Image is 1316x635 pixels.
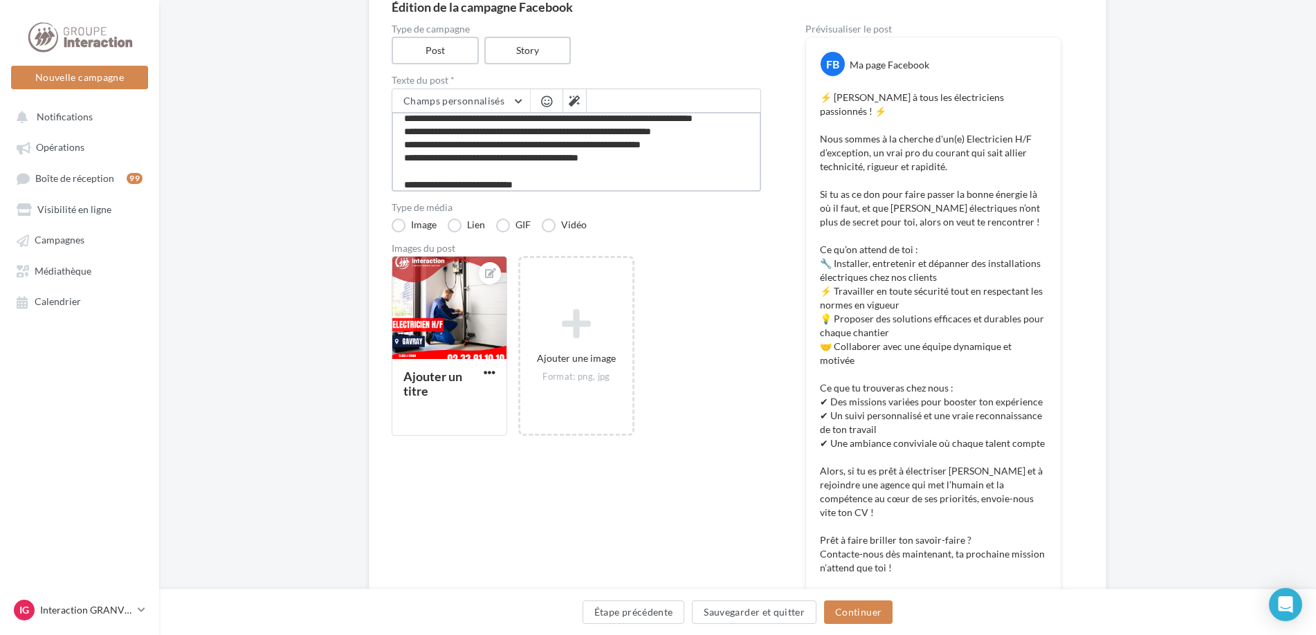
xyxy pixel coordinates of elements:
a: Visibilité en ligne [8,196,151,221]
button: Nouvelle campagne [11,66,148,89]
label: Lien [448,219,485,232]
span: Opérations [36,142,84,154]
span: Boîte de réception [35,172,114,184]
label: Story [484,37,572,64]
div: FB [821,52,845,76]
div: Open Intercom Messenger [1269,588,1302,621]
a: Calendrier [8,288,151,313]
p: Interaction GRANVILLE [40,603,132,617]
div: Ma page Facebook [850,58,929,72]
div: Ajouter un titre [403,369,462,398]
span: Champs personnalisés [403,95,504,107]
a: Médiathèque [8,258,151,283]
a: Campagnes [8,227,151,252]
label: Vidéo [542,219,587,232]
span: Visibilité en ligne [37,203,111,215]
button: Continuer [824,600,893,624]
span: Médiathèque [35,265,91,277]
button: Champs personnalisés [392,89,530,113]
span: Notifications [37,111,93,122]
button: Notifications [8,104,145,129]
a: IG Interaction GRANVILLE [11,597,148,623]
a: Boîte de réception99 [8,165,151,191]
label: GIF [496,219,531,232]
label: Type de campagne [392,24,761,34]
label: Type de média [392,203,761,212]
div: 99 [127,173,143,184]
button: Étape précédente [583,600,685,624]
span: Campagnes [35,234,84,246]
a: Opérations [8,134,151,159]
div: Édition de la campagne Facebook [392,1,1084,13]
label: Image [392,219,437,232]
span: IG [19,603,29,617]
label: Texte du post * [392,75,761,85]
span: Calendrier [35,296,81,308]
label: Post [392,37,479,64]
div: Images du post [392,243,761,253]
p: ⚡ [PERSON_NAME] à tous les électriciens passionnés ! ⚡ Nous sommes à la cherche d'un(e) Electrici... [820,91,1047,575]
div: Prévisualiser le post [805,24,1061,34]
button: Sauvegarder et quitter [692,600,816,624]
